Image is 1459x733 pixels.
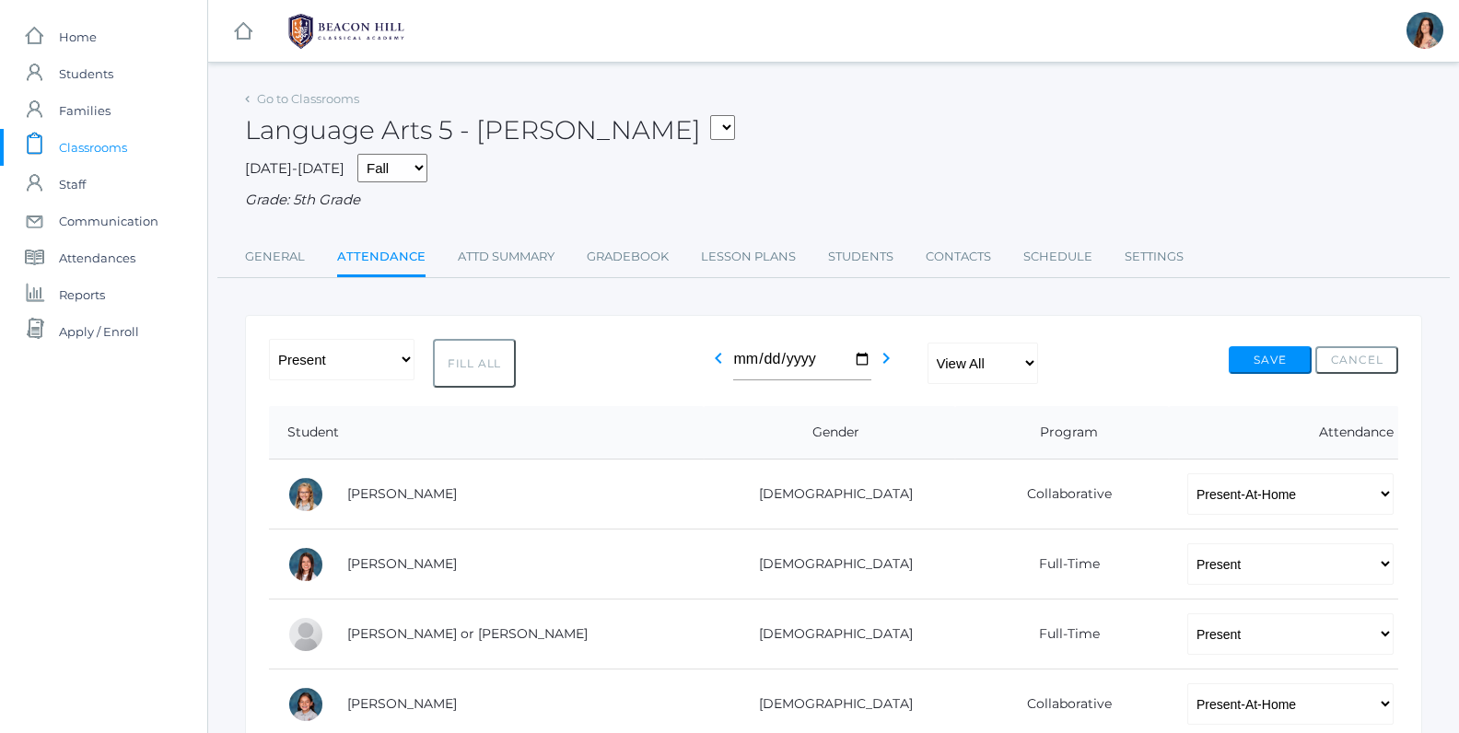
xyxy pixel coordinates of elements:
span: Apply / Enroll [59,313,139,350]
h2: Language Arts 5 - [PERSON_NAME] [245,116,735,145]
a: Students [828,239,893,275]
a: Attd Summary [458,239,554,275]
button: Fill All [433,339,516,388]
a: Settings [1125,239,1184,275]
div: Rebecca Salazar [1406,12,1443,49]
span: Students [59,55,113,92]
div: Esperanza Ewing [287,686,324,723]
th: Program [955,406,1169,460]
button: Save [1229,346,1312,374]
i: chevron_right [875,347,897,369]
span: Staff [59,166,86,203]
td: [DEMOGRAPHIC_DATA] [704,460,955,529]
div: Paige Albanese [287,476,324,513]
th: Student [269,406,704,460]
div: Grade: 5th Grade [245,190,1422,211]
a: Gradebook [587,239,669,275]
a: Contacts [926,239,991,275]
span: Reports [59,276,105,313]
th: Gender [704,406,955,460]
a: Go to Classrooms [257,91,359,106]
span: Home [59,18,97,55]
span: Classrooms [59,129,127,166]
span: Attendances [59,239,135,276]
a: Schedule [1023,239,1092,275]
a: Lesson Plans [701,239,796,275]
div: Grace Carpenter [287,546,324,583]
th: Attendance [1169,406,1398,460]
td: Full-Time [955,529,1169,599]
i: chevron_left [707,347,729,369]
td: [DEMOGRAPHIC_DATA] [704,529,955,599]
a: [PERSON_NAME] or [PERSON_NAME] [347,625,588,642]
a: Attendance [337,239,426,278]
a: [PERSON_NAME] [347,695,457,712]
a: [PERSON_NAME] [347,485,457,502]
a: chevron_right [875,355,897,373]
button: Cancel [1315,346,1398,374]
img: BHCALogos-05-308ed15e86a5a0abce9b8dd61676a3503ac9727e845dece92d48e8588c001991.png [277,8,415,54]
td: [DEMOGRAPHIC_DATA] [704,599,955,669]
div: Thomas or Tom Cope [287,616,324,653]
td: Full-Time [955,599,1169,669]
a: chevron_left [707,355,729,373]
a: General [245,239,305,275]
span: [DATE]-[DATE] [245,159,344,177]
a: [PERSON_NAME] [347,555,457,572]
span: Communication [59,203,158,239]
td: Collaborative [955,460,1169,529]
span: Families [59,92,111,129]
